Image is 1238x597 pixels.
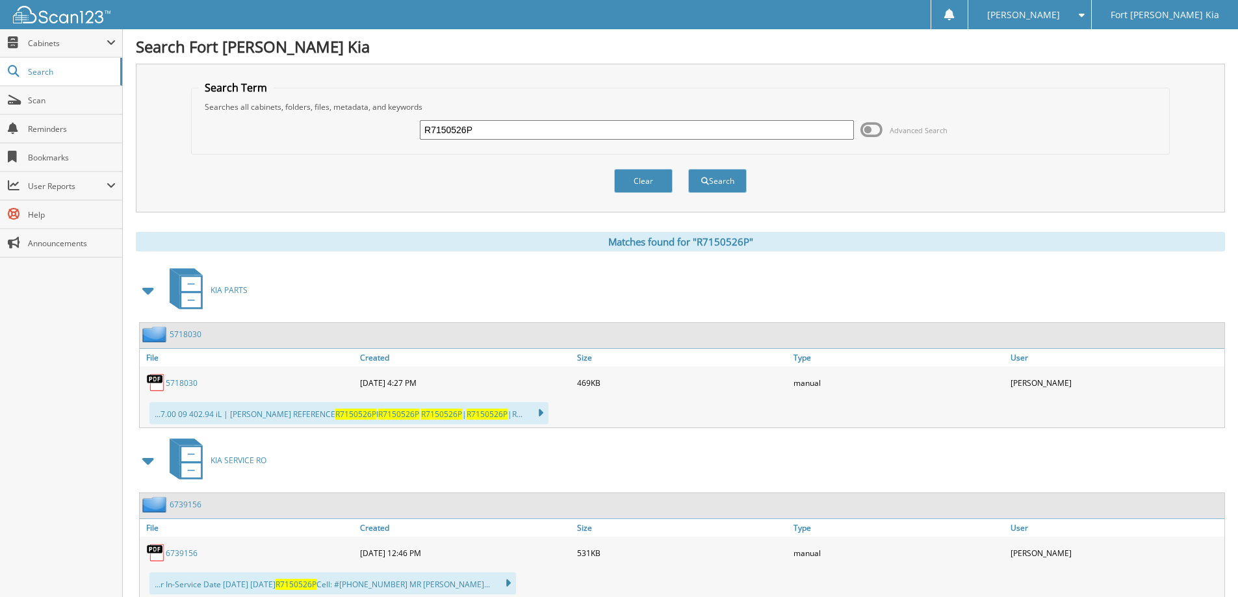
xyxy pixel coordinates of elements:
[1007,540,1224,566] div: [PERSON_NAME]
[28,152,116,163] span: Bookmarks
[28,95,116,106] span: Scan
[1173,535,1238,597] iframe: Chat Widget
[790,540,1007,566] div: manual
[574,349,791,366] a: Size
[136,232,1225,251] div: Matches found for "R7150526P"
[28,238,116,249] span: Announcements
[170,499,201,510] a: 6739156
[149,402,548,424] div: ...7.00 09 402.94 iL | [PERSON_NAME] REFERENCE I | |R...
[198,81,274,95] legend: Search Term
[276,579,316,590] span: R7150526P
[140,519,357,537] a: File
[142,496,170,513] img: folder2.png
[28,66,114,77] span: Search
[357,519,574,537] a: Created
[574,519,791,537] a: Size
[28,38,107,49] span: Cabinets
[790,349,1007,366] a: Type
[1111,11,1219,19] span: Fort [PERSON_NAME] Kia
[987,11,1060,19] span: [PERSON_NAME]
[790,370,1007,396] div: manual
[146,543,166,563] img: PDF.png
[149,572,516,594] div: ...r In-Service Date [DATE] [DATE] Cell: #[PHONE_NUMBER] MR [PERSON_NAME]...
[28,181,107,192] span: User Reports
[13,6,110,23] img: scan123-logo-white.svg
[1007,349,1224,366] a: User
[357,540,574,566] div: [DATE] 12:46 PM
[211,285,248,296] span: KIA PARTS
[467,409,508,420] span: R7150526P
[198,101,1163,112] div: Searches all cabinets, folders, files, metadata, and keywords
[378,409,419,420] span: R7150526P
[211,455,266,466] span: KIA SERVICE RO
[170,329,201,340] a: 5718030
[688,169,747,193] button: Search
[28,209,116,220] span: Help
[574,540,791,566] div: 531KB
[136,36,1225,57] h1: Search Fort [PERSON_NAME] Kia
[166,548,198,559] a: 6739156
[146,373,166,392] img: PDF.png
[574,370,791,396] div: 469KB
[357,349,574,366] a: Created
[162,264,248,316] a: KIA PARTS
[162,435,266,486] a: KIA SERVICE RO
[421,409,462,420] span: R7150526P
[28,123,116,134] span: Reminders
[1007,370,1224,396] div: [PERSON_NAME]
[890,125,948,135] span: Advanced Search
[614,169,673,193] button: Clear
[1007,519,1224,537] a: User
[142,326,170,342] img: folder2.png
[166,377,198,388] a: 5718030
[140,349,357,366] a: File
[790,519,1007,537] a: Type
[335,409,376,420] span: R7150526P
[357,370,574,396] div: [DATE] 4:27 PM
